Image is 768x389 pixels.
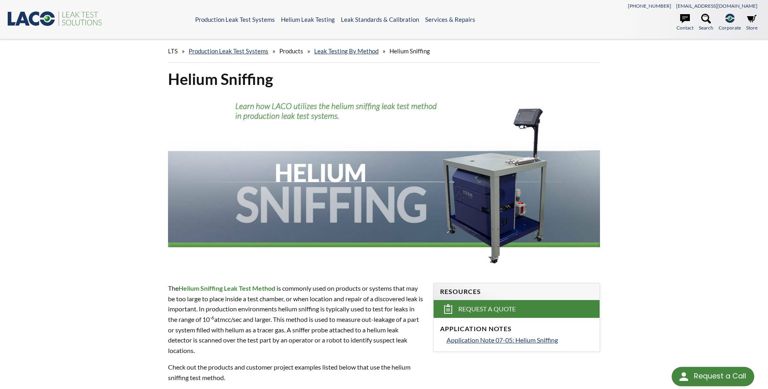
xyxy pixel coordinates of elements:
[341,16,419,23] a: Leak Standards & Calibration
[281,16,335,23] a: Helium Leak Testing
[195,16,275,23] a: Production Leak Test Systems
[440,325,593,333] h4: Application Notes
[676,3,757,9] a: [EMAIL_ADDRESS][DOMAIN_NAME]
[719,24,741,32] span: Corporate
[168,40,600,63] div: » » » »
[746,14,757,32] a: Store
[440,288,593,296] h4: Resources
[168,95,600,268] img: Helium Sniffing header
[677,370,690,383] img: round button
[677,14,694,32] a: Contact
[458,305,516,313] span: Request a Quote
[672,367,754,386] div: Request a Call
[189,47,268,55] a: Production Leak Test Systems
[179,284,275,292] strong: Helium Sniffing Leak Test Method
[447,335,593,345] a: Application Note 07-05: Helium Sniffing
[447,336,558,344] span: Application Note 07-05: Helium Sniffing
[699,14,713,32] a: Search
[168,283,423,355] p: The is commonly used on products or systems that may be too large to place inside a test chamber,...
[279,47,303,55] span: Products
[168,69,600,89] h1: Helium Sniffing
[389,47,430,55] span: Helium Sniffing
[168,47,178,55] span: LTS
[425,16,475,23] a: Services & Repairs
[694,367,746,385] div: Request a Call
[210,315,214,321] sup: -6
[168,362,423,383] p: Check out the products and customer project examples listed below that use the helium sniffing te...
[314,47,379,55] a: Leak Testing by Method
[628,3,671,9] a: [PHONE_NUMBER]
[434,300,600,318] a: Request a Quote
